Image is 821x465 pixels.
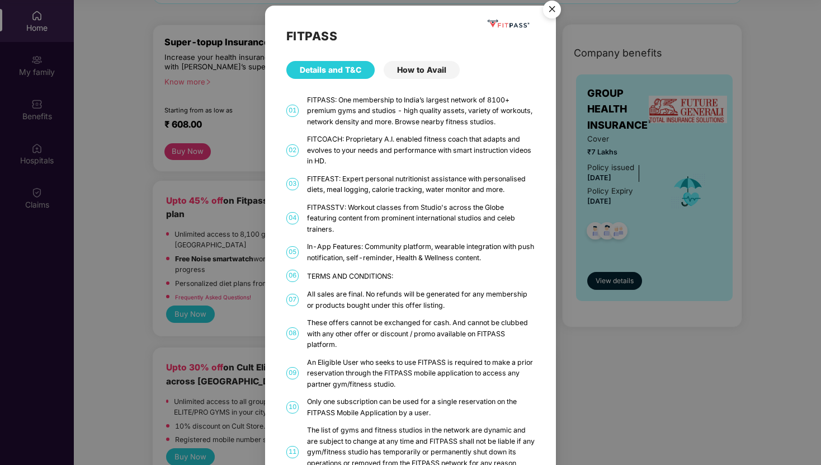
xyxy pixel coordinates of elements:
div: FITPASSTV: Workout classes from Studio's across the Globe featuring content from prominent intern... [307,202,535,234]
span: 11 [286,446,299,458]
div: FITCOACH: Proprietary A.I. enabled fitness coach that adapts and evolves to your needs and perfor... [307,134,535,166]
div: These offers cannot be exchanged for cash. And cannot be clubbed with any other offer or discount... [307,317,535,350]
span: 09 [286,367,299,379]
div: Only one subscription can be used for a single reservation on the FITPASS Mobile Application by a... [307,396,535,418]
div: All sales are final. No refunds will be generated for any membership or products bought under thi... [307,289,535,311]
span: 10 [286,401,299,414]
span: 07 [286,294,299,306]
div: An Eligible User who seeks to use FITPASS is required to make a prior reservation through the FIT... [307,357,535,389]
div: How to Avail [384,61,460,79]
span: 05 [286,246,299,259]
span: 04 [286,212,299,224]
img: fppp.png [486,17,531,31]
span: 01 [286,105,299,117]
span: 06 [286,270,299,282]
span: 08 [286,327,299,340]
div: TERMS AND CONDITIONS: [307,271,535,281]
div: In-App Features: Community platform, wearable integration with push notification, self-reminder, ... [307,241,535,263]
h2: FITPASS [286,27,535,45]
div: Details and T&C [286,61,375,79]
div: FITPASS: One membership to India’s largest network of 8100+ premium gyms and studios - high quali... [307,95,535,127]
div: FITFEAST: Expert personal nutritionist assistance with personalised diets, meal logging, calorie ... [307,173,535,195]
span: 02 [286,144,299,157]
span: 03 [286,178,299,190]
